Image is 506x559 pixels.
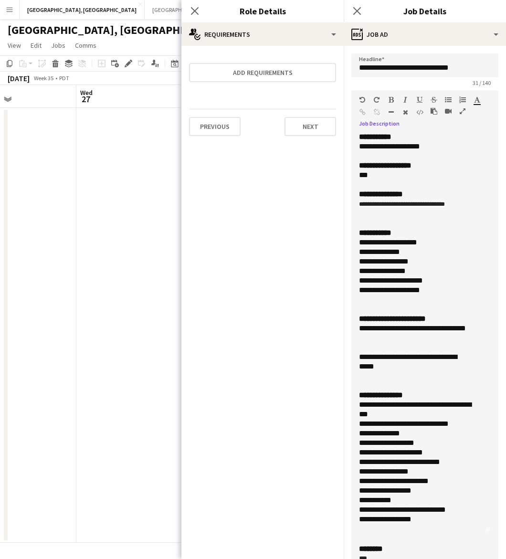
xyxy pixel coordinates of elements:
h3: Job Details [344,5,506,17]
button: Italic [402,96,409,104]
button: Clear Formatting [402,108,409,116]
a: Jobs [47,39,69,52]
a: View [4,39,25,52]
a: Comms [71,39,100,52]
h3: Role Details [181,5,344,17]
button: Strikethrough [431,96,437,104]
a: Edit [27,39,45,52]
button: Bold [388,96,394,104]
button: Underline [416,96,423,104]
button: Horizontal Line [388,108,394,116]
div: Job Ad [344,23,506,46]
span: 31 / 140 [465,79,498,86]
span: Week 35 [32,74,55,82]
button: Fullscreen [459,107,466,115]
button: [GEOGRAPHIC_DATA], [GEOGRAPHIC_DATA] [20,0,145,19]
button: Paste as plain text [431,107,437,115]
span: Edit [31,41,42,50]
button: Unordered List [445,96,452,104]
button: Previous [189,117,241,136]
button: HTML Code [416,108,423,116]
div: [DATE] [8,74,30,83]
span: Jobs [51,41,65,50]
button: Next [285,117,336,136]
button: Redo [373,96,380,104]
button: Add requirements [189,63,336,82]
button: Insert video [445,107,452,115]
div: PDT [59,74,69,82]
button: [GEOGRAPHIC_DATA], [US_STATE] [145,0,244,19]
button: Ordered List [459,96,466,104]
span: Wed [80,88,93,97]
h1: [GEOGRAPHIC_DATA], [GEOGRAPHIC_DATA] [8,23,226,37]
div: Requirements [181,23,344,46]
button: Undo [359,96,366,104]
button: Text Color [474,96,480,104]
span: Comms [75,41,96,50]
span: View [8,41,21,50]
span: 27 [79,94,93,105]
